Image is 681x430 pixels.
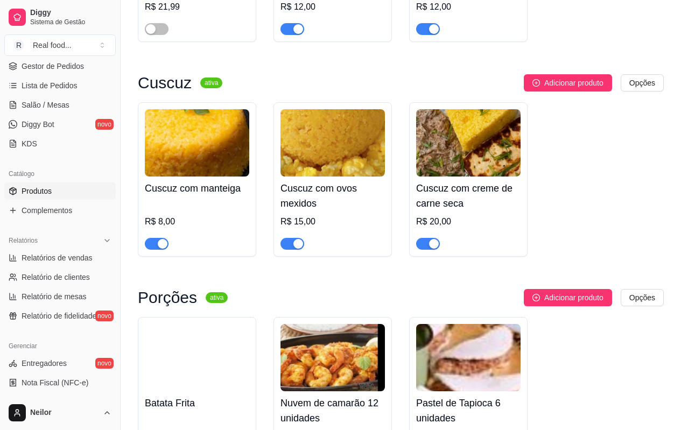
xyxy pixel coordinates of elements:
[22,61,84,72] span: Gestor de Pedidos
[621,74,664,91] button: Opções
[4,202,116,219] a: Complementos
[22,138,37,149] span: KDS
[280,109,385,177] img: product-image
[4,337,116,355] div: Gerenciar
[145,324,249,391] img: product-image
[4,165,116,182] div: Catálogo
[416,324,521,391] img: product-image
[22,252,93,263] span: Relatórios de vendas
[4,374,116,391] a: Nota Fiscal (NFC-e)
[4,182,116,200] a: Produtos
[629,77,655,89] span: Opções
[4,4,116,30] a: DiggySistema de Gestão
[30,8,111,18] span: Diggy
[22,311,96,321] span: Relatório de fidelidade
[4,269,116,286] a: Relatório de clientes
[22,80,78,91] span: Lista de Pedidos
[206,292,228,303] sup: ativa
[22,100,69,110] span: Salão / Mesas
[22,186,52,196] span: Produtos
[416,181,521,211] h4: Cuscuz com creme de carne seca
[145,396,249,411] h4: Batata Frita
[145,109,249,177] img: product-image
[416,109,521,177] img: product-image
[22,272,90,283] span: Relatório de clientes
[200,77,222,88] sup: ativa
[416,396,521,426] h4: Pastel de Tapioca 6 unidades
[532,79,540,87] span: plus-circle
[4,307,116,325] a: Relatório de fidelidadenovo
[416,1,521,13] div: R$ 12,00
[22,291,87,302] span: Relatório de mesas
[4,393,116,411] a: Controle de caixa
[145,215,249,228] div: R$ 8,00
[524,289,612,306] button: Adicionar produto
[621,289,664,306] button: Opções
[138,291,197,304] h3: Porções
[532,294,540,301] span: plus-circle
[280,1,385,13] div: R$ 12,00
[22,377,88,388] span: Nota Fiscal (NFC-e)
[416,215,521,228] div: R$ 20,00
[22,119,54,130] span: Diggy Bot
[4,116,116,133] a: Diggy Botnovo
[4,77,116,94] a: Lista de Pedidos
[13,40,24,51] span: R
[138,76,192,89] h3: Cuscuz
[22,205,72,216] span: Complementos
[544,77,603,89] span: Adicionar produto
[280,215,385,228] div: R$ 15,00
[145,1,249,13] div: R$ 21,99
[4,400,116,426] button: Neilor
[145,181,249,196] h4: Cuscuz com manteiga
[4,355,116,372] a: Entregadoresnovo
[544,292,603,304] span: Adicionar produto
[30,18,111,26] span: Sistema de Gestão
[4,249,116,266] a: Relatórios de vendas
[4,288,116,305] a: Relatório de mesas
[280,396,385,426] h4: Nuvem de camarão 12 unidades
[524,74,612,91] button: Adicionar produto
[30,408,99,418] span: Neilor
[33,40,72,51] div: Real food ...
[4,135,116,152] a: KDS
[22,358,67,369] span: Entregadores
[629,292,655,304] span: Opções
[9,236,38,245] span: Relatórios
[280,181,385,211] h4: Cuscuz com ovos mexidos
[4,58,116,75] a: Gestor de Pedidos
[280,324,385,391] img: product-image
[4,96,116,114] a: Salão / Mesas
[4,34,116,56] button: Select a team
